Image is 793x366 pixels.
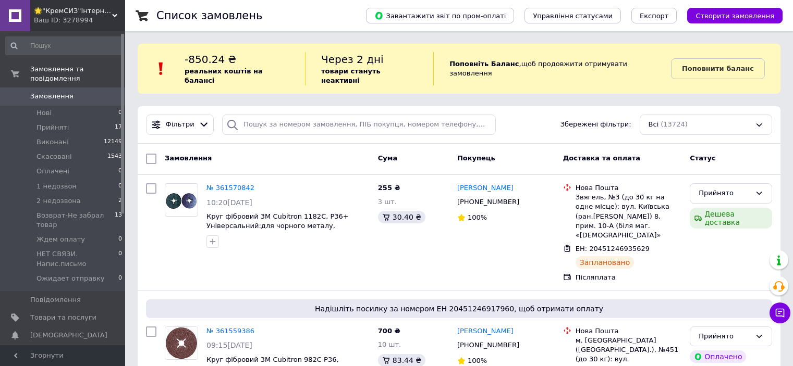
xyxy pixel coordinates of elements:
[457,154,495,162] span: Покупець
[34,16,125,25] div: Ваш ID: 3278994
[455,195,521,209] div: [PHONE_NUMBER]
[36,182,77,191] span: 1 недозвон
[366,8,514,23] button: Завантажити звіт по пром-оплаті
[36,123,69,132] span: Прийняті
[468,213,487,221] span: 100%
[631,8,677,23] button: Експорт
[374,11,506,20] span: Завантажити звіт по пром-оплаті
[699,331,751,342] div: Прийнято
[165,190,198,209] img: Фото товару
[36,152,72,161] span: Скасовані
[433,52,671,85] div: , щоб продовжити отримувати замовлення
[165,154,212,162] span: Замовлення
[563,154,640,162] span: Доставка та оплата
[770,302,790,323] button: Чат з покупцем
[36,137,69,147] span: Виконані
[378,154,397,162] span: Cума
[576,183,681,193] div: Нова Пошта
[5,36,123,55] input: Пошук
[118,167,122,176] span: 0
[690,208,772,229] div: Дешева доставка
[165,183,198,217] a: Фото товару
[378,340,401,348] span: 10 шт.
[682,65,754,72] b: Поповнити баланс
[165,327,198,359] img: Фото товару
[576,256,635,269] div: Заплановано
[699,188,751,199] div: Прийнято
[30,313,96,322] span: Товари та послуги
[533,12,613,20] span: Управління статусами
[185,53,236,66] span: -850.24 ₴
[118,249,122,268] span: 0
[576,273,681,282] div: Післяплата
[687,8,783,23] button: Створити замовлення
[30,65,125,83] span: Замовлення та повідомлення
[206,184,254,192] a: № 361570842
[321,67,381,84] b: товари стануть неактивні
[166,120,194,130] span: Фільтри
[468,357,487,364] span: 100%
[576,245,650,253] span: ЕН: 20451246935629
[153,61,169,77] img: :exclamation:
[696,12,774,20] span: Створити замовлення
[206,212,349,239] a: Круг фібровий 3M Cubitron 1182C, P36+ Універсальний:для чорного металу, нержавіючої та вуглецевої...
[576,193,681,240] div: Звягель, №3 (до 30 кг на одне місце): вул. Київська (ран.[PERSON_NAME]) 8, прим. 10-А (біля маг. ...
[104,137,122,147] span: 12149
[222,115,496,135] input: Пошук за номером замовлення, ПІБ покупця, номером телефону, Email, номером накладної
[671,58,765,79] a: Поповнити баланс
[34,6,112,16] span: 🌟"КремСИЗ"Інтернет-магазин
[36,274,105,283] span: Ожидает отправку
[321,53,384,66] span: Через 2 дні
[677,11,783,19] a: Створити замовлення
[165,326,198,360] a: Фото товару
[206,341,252,349] span: 09:15[DATE]
[378,184,400,192] span: 255 ₴
[690,350,746,363] div: Оплачено
[30,331,107,340] span: [DEMOGRAPHIC_DATA]
[457,326,514,336] a: [PERSON_NAME]
[457,183,514,193] a: [PERSON_NAME]
[524,8,621,23] button: Управління статусами
[36,167,69,176] span: Оплачені
[118,182,122,191] span: 0
[118,108,122,118] span: 0
[115,123,122,132] span: 17
[690,154,716,162] span: Статус
[36,211,115,230] span: Возврат-Не забрал товар
[30,92,74,101] span: Замовлення
[455,338,521,352] div: [PHONE_NUMBER]
[206,198,252,207] span: 10:20[DATE]
[378,327,400,335] span: 700 ₴
[150,304,768,314] span: Надішліть посилку за номером ЕН 20451246917960, щоб отримати оплату
[118,235,122,244] span: 0
[661,120,688,128] span: (13724)
[36,108,52,118] span: Нові
[36,235,85,244] span: Ждем оплату
[36,196,81,206] span: 2 недозвона
[30,295,81,305] span: Повідомлення
[156,9,262,22] h1: Список замовлень
[115,211,122,230] span: 13
[118,274,122,283] span: 0
[449,60,519,68] b: Поповніть Баланс
[36,249,118,268] span: НЕТ СВЯЗИ. Напис.письмо
[378,198,397,206] span: 3 шт.
[118,196,122,206] span: 2
[649,120,659,130] span: Всі
[560,120,631,130] span: Збережені фільтри:
[576,326,681,336] div: Нова Пошта
[107,152,122,161] span: 1543
[378,211,425,223] div: 30.40 ₴
[185,67,263,84] b: реальних коштів на балансі
[640,12,669,20] span: Експорт
[206,327,254,335] a: № 361559386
